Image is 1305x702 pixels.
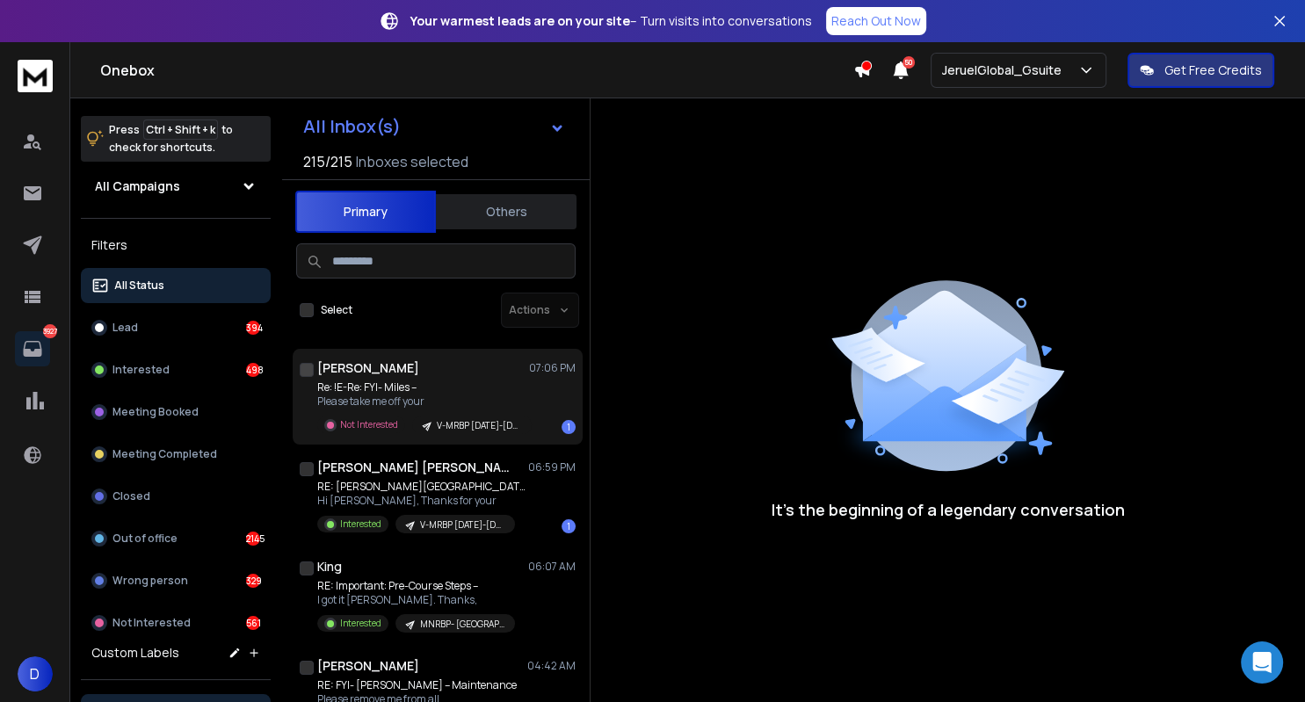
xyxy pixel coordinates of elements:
[15,331,50,366] a: 3927
[831,12,921,30] p: Reach Out Now
[112,447,217,461] p: Meeting Completed
[317,359,419,377] h1: [PERSON_NAME]
[246,616,260,630] div: 561
[436,192,576,231] button: Others
[43,324,57,338] p: 3927
[81,521,271,556] button: Out of office2145
[903,56,915,69] span: 50
[826,7,926,35] a: Reach Out Now
[81,268,271,303] button: All Status
[246,321,260,335] div: 394
[529,361,576,375] p: 07:06 PM
[114,279,164,293] p: All Status
[317,678,526,692] p: RE: FYI- [PERSON_NAME] – Maintenance
[91,644,179,662] h3: Custom Labels
[437,419,521,432] p: V-MRBP [DATE]-[DATE]
[303,118,401,135] h1: All Inbox(s)
[527,659,576,673] p: 04:42 AM
[317,579,515,593] p: RE: Important: Pre-Course Steps –
[81,310,271,345] button: Lead394
[317,657,419,675] h1: [PERSON_NAME]
[317,459,511,476] h1: [PERSON_NAME] [PERSON_NAME] +0
[1241,641,1283,684] div: Open Intercom Messenger
[246,363,260,377] div: 498
[81,437,271,472] button: Meeting Completed
[340,517,381,531] p: Interested
[112,405,199,419] p: Meeting Booked
[356,151,468,172] h3: Inboxes selected
[317,494,528,508] p: Hi [PERSON_NAME], Thanks for your
[246,532,260,546] div: 2145
[420,618,504,631] p: MNRBP- [GEOGRAPHIC_DATA] C2 2025
[81,233,271,257] h3: Filters
[109,121,233,156] p: Press to check for shortcuts.
[100,60,853,81] h1: Onebox
[562,420,576,434] div: 1
[562,519,576,533] div: 1
[81,352,271,387] button: Interested498
[528,460,576,474] p: 06:59 PM
[112,532,178,546] p: Out of office
[420,518,504,532] p: V-MRBP [DATE]-[DATE]
[303,151,352,172] span: 215 / 215
[81,563,271,598] button: Wrong person329
[112,616,191,630] p: Not Interested
[18,656,53,691] button: D
[112,574,188,588] p: Wrong person
[95,177,180,195] h1: All Campaigns
[295,191,436,233] button: Primary
[112,321,138,335] p: Lead
[410,12,630,29] strong: Your warmest leads are on your site
[317,394,528,409] p: Please take me off your
[143,119,218,140] span: Ctrl + Shift + k
[112,363,170,377] p: Interested
[340,418,398,431] p: Not Interested
[942,62,1069,79] p: JeruelGlobal_Gsuite
[81,479,271,514] button: Closed
[317,380,528,394] p: Re: !E-Re: FYI- Miles –
[18,60,53,92] img: logo
[321,303,352,317] label: Select
[246,574,260,588] div: 329
[81,605,271,640] button: Not Interested561
[528,560,576,574] p: 06:07 AM
[1164,62,1262,79] p: Get Free Credits
[317,558,342,575] h1: King
[81,394,271,430] button: Meeting Booked
[317,480,528,494] p: RE: [PERSON_NAME][GEOGRAPHIC_DATA] – Maintenance
[772,497,1125,522] p: It’s the beginning of a legendary conversation
[1127,53,1274,88] button: Get Free Credits
[112,489,150,503] p: Closed
[410,12,812,30] p: – Turn visits into conversations
[340,617,381,630] p: Interested
[81,169,271,204] button: All Campaigns
[317,593,515,607] p: I got it [PERSON_NAME]. Thanks,
[289,109,579,144] button: All Inbox(s)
